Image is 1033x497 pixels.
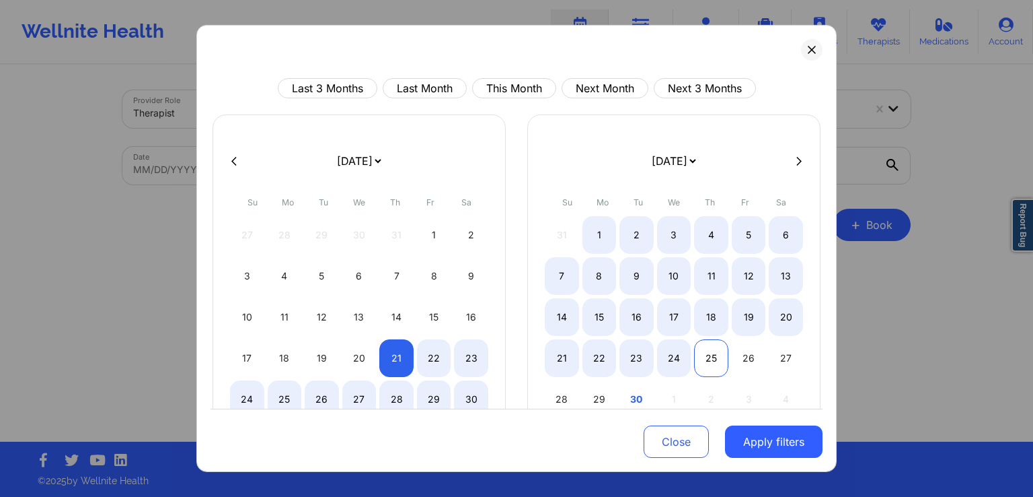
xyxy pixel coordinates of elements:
[657,257,691,295] div: Wed Sep 10 2025
[657,298,691,336] div: Wed Sep 17 2025
[769,257,803,295] div: Sat Sep 13 2025
[230,339,264,377] div: Sun Aug 17 2025
[417,298,451,336] div: Fri Aug 15 2025
[417,216,451,254] div: Fri Aug 01 2025
[417,257,451,295] div: Fri Aug 08 2025
[454,380,488,418] div: Sat Aug 30 2025
[732,216,766,254] div: Fri Sep 05 2025
[545,257,579,295] div: Sun Sep 07 2025
[582,380,617,418] div: Mon Sep 29 2025
[268,339,302,377] div: Mon Aug 18 2025
[305,298,339,336] div: Tue Aug 12 2025
[634,197,643,207] abbr: Tuesday
[342,298,377,336] div: Wed Aug 13 2025
[230,380,264,418] div: Sun Aug 24 2025
[725,426,822,458] button: Apply filters
[732,257,766,295] div: Fri Sep 12 2025
[582,339,617,377] div: Mon Sep 22 2025
[657,216,691,254] div: Wed Sep 03 2025
[644,426,709,458] button: Close
[619,380,654,418] div: Tue Sep 30 2025
[654,78,756,98] button: Next 3 Months
[305,339,339,377] div: Tue Aug 19 2025
[619,257,654,295] div: Tue Sep 09 2025
[776,197,786,207] abbr: Saturday
[342,257,377,295] div: Wed Aug 06 2025
[619,298,654,336] div: Tue Sep 16 2025
[454,339,488,377] div: Sat Aug 23 2025
[769,216,803,254] div: Sat Sep 06 2025
[282,197,294,207] abbr: Monday
[694,298,728,336] div: Thu Sep 18 2025
[390,197,400,207] abbr: Thursday
[278,78,377,98] button: Last 3 Months
[417,380,451,418] div: Fri Aug 29 2025
[247,197,258,207] abbr: Sunday
[545,298,579,336] div: Sun Sep 14 2025
[545,380,579,418] div: Sun Sep 28 2025
[454,298,488,336] div: Sat Aug 16 2025
[342,380,377,418] div: Wed Aug 27 2025
[597,197,609,207] abbr: Monday
[562,197,572,207] abbr: Sunday
[426,197,434,207] abbr: Friday
[379,257,414,295] div: Thu Aug 07 2025
[305,257,339,295] div: Tue Aug 05 2025
[619,216,654,254] div: Tue Sep 02 2025
[582,298,617,336] div: Mon Sep 15 2025
[619,339,654,377] div: Tue Sep 23 2025
[417,339,451,377] div: Fri Aug 22 2025
[668,197,680,207] abbr: Wednesday
[268,257,302,295] div: Mon Aug 04 2025
[461,197,471,207] abbr: Saturday
[268,298,302,336] div: Mon Aug 11 2025
[732,339,766,377] div: Fri Sep 26 2025
[657,339,691,377] div: Wed Sep 24 2025
[769,298,803,336] div: Sat Sep 20 2025
[305,380,339,418] div: Tue Aug 26 2025
[383,78,467,98] button: Last Month
[694,216,728,254] div: Thu Sep 04 2025
[319,197,328,207] abbr: Tuesday
[582,257,617,295] div: Mon Sep 08 2025
[454,257,488,295] div: Sat Aug 09 2025
[694,257,728,295] div: Thu Sep 11 2025
[230,298,264,336] div: Sun Aug 10 2025
[353,197,365,207] abbr: Wednesday
[705,197,715,207] abbr: Thursday
[582,216,617,254] div: Mon Sep 01 2025
[472,78,556,98] button: This Month
[379,380,414,418] div: Thu Aug 28 2025
[732,298,766,336] div: Fri Sep 19 2025
[694,339,728,377] div: Thu Sep 25 2025
[230,257,264,295] div: Sun Aug 03 2025
[454,216,488,254] div: Sat Aug 02 2025
[562,78,648,98] button: Next Month
[741,197,749,207] abbr: Friday
[342,339,377,377] div: Wed Aug 20 2025
[545,339,579,377] div: Sun Sep 21 2025
[268,380,302,418] div: Mon Aug 25 2025
[379,298,414,336] div: Thu Aug 14 2025
[769,339,803,377] div: Sat Sep 27 2025
[379,339,414,377] div: Thu Aug 21 2025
